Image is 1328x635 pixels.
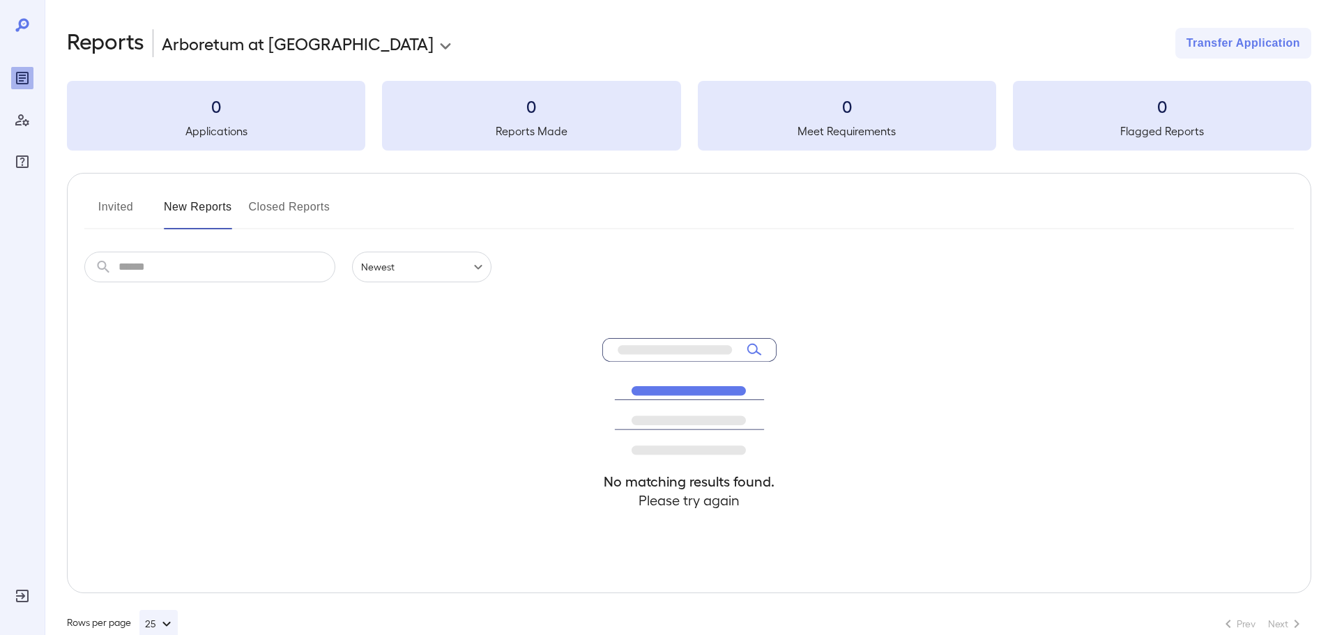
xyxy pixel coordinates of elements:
[11,151,33,173] div: FAQ
[11,67,33,89] div: Reports
[698,95,996,117] h3: 0
[249,196,330,229] button: Closed Reports
[67,95,365,117] h3: 0
[1175,28,1311,59] button: Transfer Application
[698,123,996,139] h5: Meet Requirements
[1013,95,1311,117] h3: 0
[67,81,1311,151] summary: 0Applications0Reports Made0Meet Requirements0Flagged Reports
[382,123,680,139] h5: Reports Made
[67,123,365,139] h5: Applications
[1214,613,1311,635] nav: pagination navigation
[1013,123,1311,139] h5: Flagged Reports
[602,491,777,510] h4: Please try again
[11,585,33,607] div: Log Out
[164,196,232,229] button: New Reports
[67,28,144,59] h2: Reports
[602,472,777,491] h4: No matching results found.
[352,252,491,282] div: Newest
[162,32,434,54] p: Arboretum at [GEOGRAPHIC_DATA]
[84,196,147,229] button: Invited
[11,109,33,131] div: Manage Users
[382,95,680,117] h3: 0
